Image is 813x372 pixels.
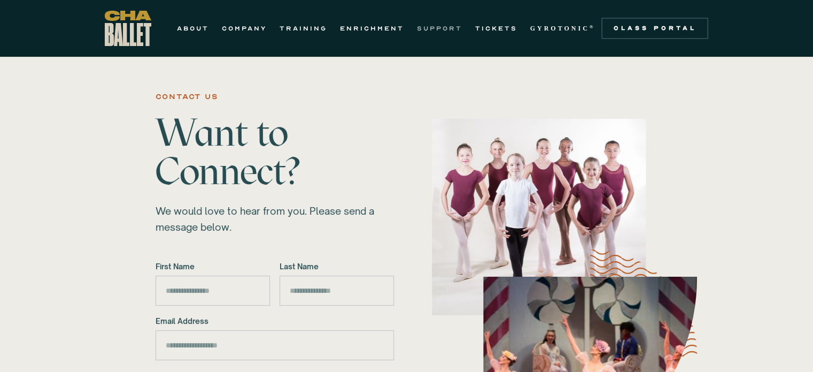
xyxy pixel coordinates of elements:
a: COMPANY [222,22,267,35]
div: Class Portal [608,24,702,33]
a: SUPPORT [417,22,462,35]
sup: ® [590,24,595,29]
div: contact us [156,90,218,103]
h1: Want to Connect? [156,113,394,190]
a: TICKETS [475,22,517,35]
div: We would love to hear from you. Please send a message below. [156,203,394,235]
a: TRAINING [280,22,327,35]
a: Class Portal [601,18,708,39]
a: ABOUT [177,22,209,35]
a: ENRICHMENT [340,22,404,35]
label: Last Name [280,261,394,272]
strong: GYROTONIC [530,25,590,32]
a: home [105,11,151,46]
label: First Name [156,261,270,272]
label: Email Address [156,315,394,327]
a: GYROTONIC® [530,22,595,35]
